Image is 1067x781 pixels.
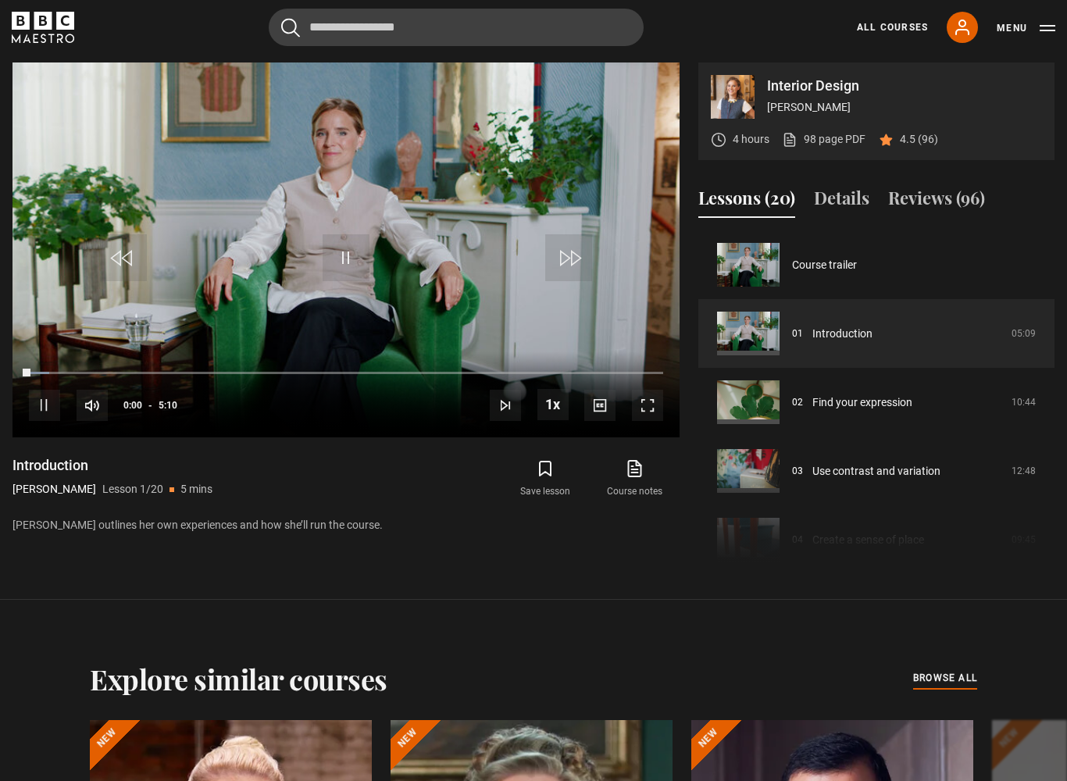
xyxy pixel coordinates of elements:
[792,257,857,273] a: Course trailer
[767,79,1042,93] p: Interior Design
[698,185,795,218] button: Lessons (20)
[997,20,1055,36] button: Toggle navigation
[888,185,985,218] button: Reviews (96)
[159,391,177,419] span: 5:10
[12,456,212,475] h1: Introduction
[814,185,869,218] button: Details
[29,372,663,375] div: Progress Bar
[12,12,74,43] svg: BBC Maestro
[913,670,977,686] span: browse all
[90,662,387,695] h2: Explore similar courses
[537,389,569,420] button: Playback Rate
[148,400,152,411] span: -
[767,99,1042,116] p: [PERSON_NAME]
[812,463,940,480] a: Use contrast and variation
[857,20,928,34] a: All Courses
[913,670,977,687] a: browse all
[123,391,142,419] span: 0:00
[77,390,108,421] button: Mute
[591,456,680,501] a: Course notes
[281,18,300,37] button: Submit the search query
[782,131,865,148] a: 98 page PDF
[490,390,521,421] button: Next Lesson
[102,481,163,497] p: Lesson 1/20
[269,9,644,46] input: Search
[584,390,616,421] button: Captions
[733,131,769,148] p: 4 hours
[812,326,873,342] a: Introduction
[900,131,938,148] p: 4.5 (96)
[180,481,212,497] p: 5 mins
[29,390,60,421] button: Pause
[501,456,590,501] button: Save lesson
[12,62,680,437] video-js: Video Player
[12,517,680,533] p: [PERSON_NAME] outlines her own experiences and how she’ll run the course.
[12,481,96,497] p: [PERSON_NAME]
[632,390,663,421] button: Fullscreen
[812,394,912,411] a: Find your expression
